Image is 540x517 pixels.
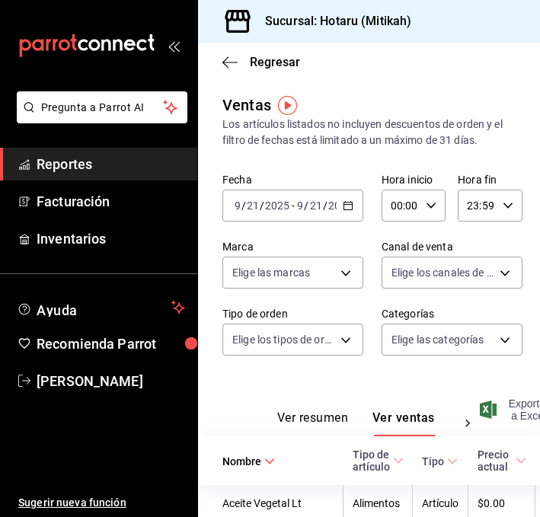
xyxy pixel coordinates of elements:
[37,298,165,317] span: Ayuda
[296,199,304,212] input: --
[234,199,241,212] input: --
[222,174,363,185] label: Fecha
[232,265,310,280] span: Elige las marcas
[18,495,185,511] span: Sugerir nueva función
[37,228,185,249] span: Inventarios
[382,308,522,319] label: Categorías
[37,333,185,354] span: Recomienda Parrot
[478,448,526,473] span: Precio actual
[250,55,300,69] span: Regresar
[232,332,335,347] span: Elige los tipos de orden
[328,199,353,212] input: ----
[260,199,264,212] span: /
[37,371,185,391] span: [PERSON_NAME]
[222,116,516,148] div: Los artículos listados no incluyen descuentos de orden y el filtro de fechas está limitado a un m...
[17,91,187,123] button: Pregunta a Parrot AI
[353,448,390,473] div: Tipo de artículo
[222,455,261,468] div: Nombre
[277,410,348,436] button: Ver resumen
[458,174,522,185] label: Hora fin
[222,55,300,69] button: Regresar
[391,265,494,280] span: Elige los canales de venta
[372,410,435,436] button: Ver ventas
[37,154,185,174] span: Reportes
[382,174,446,185] label: Hora inicio
[222,308,363,319] label: Tipo de orden
[353,448,404,473] span: Tipo de artículo
[422,455,444,468] div: Tipo
[264,199,290,212] input: ----
[391,332,484,347] span: Elige las categorías
[222,455,275,468] span: Nombre
[253,12,411,30] h3: Sucursal: Hotaru (Mitikah)
[246,199,260,212] input: --
[382,241,522,252] label: Canal de venta
[222,241,363,252] label: Marca
[278,96,297,115] img: Tooltip marker
[37,191,185,212] span: Facturación
[304,199,308,212] span: /
[41,100,164,116] span: Pregunta a Parrot AI
[277,410,452,436] div: navigation tabs
[292,199,295,212] span: -
[422,455,458,468] span: Tipo
[323,199,328,212] span: /
[168,40,180,52] button: open_drawer_menu
[309,199,323,212] input: --
[222,94,271,116] div: Ventas
[11,110,187,126] a: Pregunta a Parrot AI
[478,448,513,473] div: Precio actual
[241,199,246,212] span: /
